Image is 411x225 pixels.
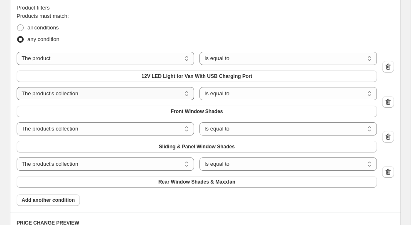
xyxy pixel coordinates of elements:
span: Sliding & Panel Window Shades [159,143,235,150]
div: Product filters [17,4,394,12]
button: Rear Window Shades & Maxxfan [17,176,377,188]
button: Add another condition [17,194,80,206]
span: Front Window Shades [171,108,223,115]
button: Sliding & Panel Window Shades [17,141,377,152]
button: 12V LED Light for Van With USB Charging Port [17,70,377,82]
span: Rear Window Shades & Maxxfan [158,179,235,185]
span: 12V LED Light for Van With USB Charging Port [141,73,252,80]
button: Front Window Shades [17,106,377,117]
span: Products must match: [17,13,69,19]
span: Add another condition [22,197,75,203]
span: any condition [27,36,59,42]
span: all conditions [27,24,59,31]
